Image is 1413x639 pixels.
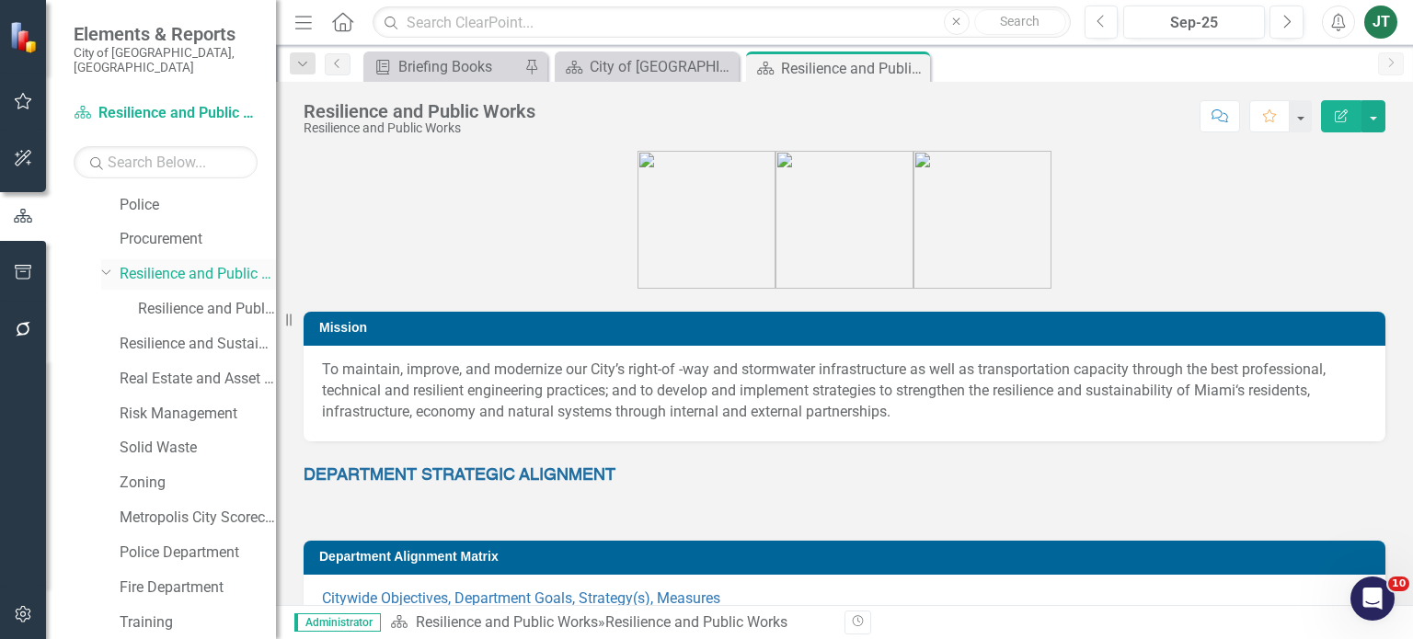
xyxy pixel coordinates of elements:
[120,404,276,425] a: Risk Management
[120,473,276,494] a: Zoning
[120,229,276,250] a: Procurement
[1388,576,1409,591] span: 10
[1350,576,1395,621] iframe: Intercom live chat
[974,9,1066,35] button: Search
[294,613,381,632] span: Administrator
[775,151,913,289] img: city_priorities_res_icon%20grey.png
[74,23,258,45] span: Elements & Reports
[120,264,276,285] a: Resilience and Public Works
[398,55,520,78] div: Briefing Books
[590,55,734,78] div: City of [GEOGRAPHIC_DATA]
[559,55,734,78] a: City of [GEOGRAPHIC_DATA]
[120,577,276,599] a: Fire Department
[74,103,258,124] a: Resilience and Public Works
[74,45,258,75] small: City of [GEOGRAPHIC_DATA], [GEOGRAPHIC_DATA]
[304,121,535,135] div: Resilience and Public Works
[120,369,276,390] a: Real Estate and Asset Management
[390,612,831,633] div: »
[120,195,276,216] a: Police
[373,6,1070,39] input: Search ClearPoint...
[74,146,258,178] input: Search Below...
[1130,12,1258,34] div: Sep-25
[605,613,787,631] div: Resilience and Public Works
[1123,6,1265,39] button: Sep-25
[138,299,276,320] a: Resilience and Public Works Capital
[304,101,535,121] div: Resilience and Public Works
[319,321,1376,335] h3: Mission
[368,55,520,78] a: Briefing Books
[1364,6,1397,39] button: JT
[120,612,276,633] a: Training
[120,508,276,529] a: Metropolis City Scorecard
[304,467,615,484] strong: DEPARTMENT STRATEGIC ALIGNMENT
[913,151,1051,289] img: city_priorities_p2p_icon%20grey.png
[9,20,41,52] img: ClearPoint Strategy
[322,360,1326,420] span: To maintain, improve, and modernize our City’s right-of -way and stormwater infrastructure as wel...
[322,589,720,607] a: Citywide Objectives, Department Goals, Strategy(s), Measures
[120,542,276,564] a: Police Department
[120,438,276,459] a: Solid Waste
[638,151,775,289] img: city_priorities_qol_icon.png
[120,334,276,355] a: Resilience and Sustainability
[319,550,1376,564] h3: Department Alignment Matrix
[1000,14,1040,29] span: Search
[781,57,925,80] div: Resilience and Public Works
[416,613,598,631] a: Resilience and Public Works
